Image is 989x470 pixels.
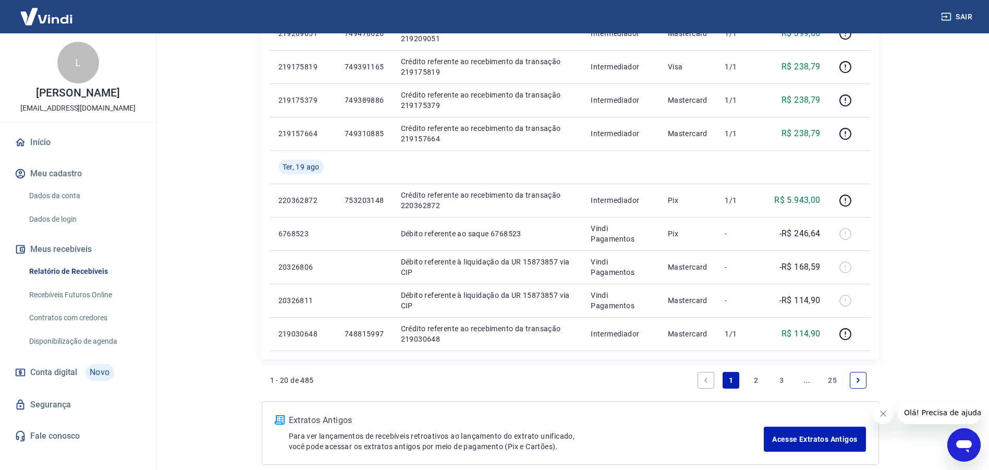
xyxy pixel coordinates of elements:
p: [EMAIL_ADDRESS][DOMAIN_NAME] [20,103,136,114]
p: Mastercard [668,262,709,272]
a: Page 25 [824,372,841,389]
p: Débito referente ao saque 6768523 [401,228,575,239]
p: 1/1 [725,28,755,39]
p: 1/1 [725,128,755,139]
p: Extratos Antigos [289,414,764,427]
p: Mastercard [668,128,709,139]
iframe: Mensagem da empresa [898,401,981,424]
p: 219175819 [278,62,328,72]
a: Relatório de Recebíveis [25,261,143,282]
a: Previous page [698,372,714,389]
p: 20326811 [278,295,328,306]
span: Olá! Precisa de ajuda? [6,7,88,16]
iframe: Botão para abrir a janela de mensagens [947,428,981,462]
p: Pix [668,228,709,239]
button: Meu cadastro [13,162,143,185]
p: R$ 238,79 [782,94,821,106]
p: Intermediador [591,28,651,39]
a: Dados da conta [25,185,143,207]
p: - [725,228,755,239]
span: Conta digital [30,365,77,380]
p: 753203148 [345,195,384,206]
p: Crédito referente ao recebimento da transação 219175819 [401,56,575,77]
a: Acesse Extratos Antigos [764,427,865,452]
p: 1 - 20 de 485 [270,375,314,385]
a: Next page [850,372,866,389]
p: 219157664 [278,128,328,139]
p: [PERSON_NAME] [36,88,119,99]
p: Vindi Pagamentos [591,223,651,244]
a: Disponibilização de agenda [25,331,143,352]
a: Início [13,131,143,154]
div: L [57,42,99,83]
p: R$ 114,90 [782,328,821,340]
iframe: Fechar mensagem [873,403,894,424]
p: Crédito referente ao recebimento da transação 220362872 [401,190,575,211]
p: Crédito referente ao recebimento da transação 219175379 [401,90,575,111]
a: Page 1 is your current page [723,372,739,389]
p: Pix [668,195,709,206]
a: Recebíveis Futuros Online [25,284,143,306]
a: Jump forward [799,372,815,389]
p: 219175379 [278,95,328,105]
p: - [725,262,755,272]
p: Intermediador [591,62,651,72]
p: 1/1 [725,95,755,105]
p: Vindi Pagamentos [591,290,651,311]
p: Intermediador [591,329,651,339]
p: 1/1 [725,62,755,72]
p: Vindi Pagamentos [591,257,651,278]
p: 749310885 [345,128,384,139]
p: 1/1 [725,329,755,339]
button: Sair [939,7,976,27]
button: Meus recebíveis [13,238,143,261]
ul: Pagination [693,368,871,393]
p: Crédito referente ao recebimento da transação 219209051 [401,23,575,44]
p: 749391165 [345,62,384,72]
p: -R$ 168,59 [779,261,821,273]
p: Débito referente à liquidação da UR 15873857 via CIP [401,290,575,311]
span: Novo [86,364,114,381]
p: 20326806 [278,262,328,272]
p: 748815997 [345,329,384,339]
p: Mastercard [668,28,709,39]
p: 749389886 [345,95,384,105]
p: Intermediador [591,95,651,105]
p: 749478626 [345,28,384,39]
p: -R$ 114,90 [779,294,821,307]
a: Dados de login [25,209,143,230]
p: Para ver lançamentos de recebíveis retroativos ao lançamento do extrato unificado, você pode aces... [289,431,764,452]
p: Débito referente à liquidação da UR 15873857 via CIP [401,257,575,278]
p: R$ 238,79 [782,61,821,73]
p: Mastercard [668,329,709,339]
p: 6768523 [278,228,328,239]
p: Intermediador [591,128,651,139]
p: Crédito referente ao recebimento da transação 219157664 [401,123,575,144]
a: Conta digitalNovo [13,360,143,385]
p: Intermediador [591,195,651,206]
p: R$ 399,66 [782,27,821,40]
span: Ter, 19 ago [283,162,320,172]
p: R$ 5.943,00 [774,194,820,207]
a: Fale conosco [13,425,143,448]
img: Vindi [13,1,80,32]
p: R$ 238,79 [782,127,821,140]
p: Visa [668,62,709,72]
a: Contratos com credores [25,307,143,329]
p: Mastercard [668,295,709,306]
p: Crédito referente ao recebimento da transação 219030648 [401,323,575,344]
img: ícone [275,415,285,425]
p: -R$ 246,64 [779,227,821,240]
a: Page 3 [773,372,790,389]
p: Mastercard [668,95,709,105]
p: - [725,295,755,306]
a: Page 2 [748,372,765,389]
p: 219209051 [278,28,328,39]
a: Segurança [13,393,143,416]
p: 1/1 [725,195,755,206]
p: 220362872 [278,195,328,206]
p: 219030648 [278,329,328,339]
